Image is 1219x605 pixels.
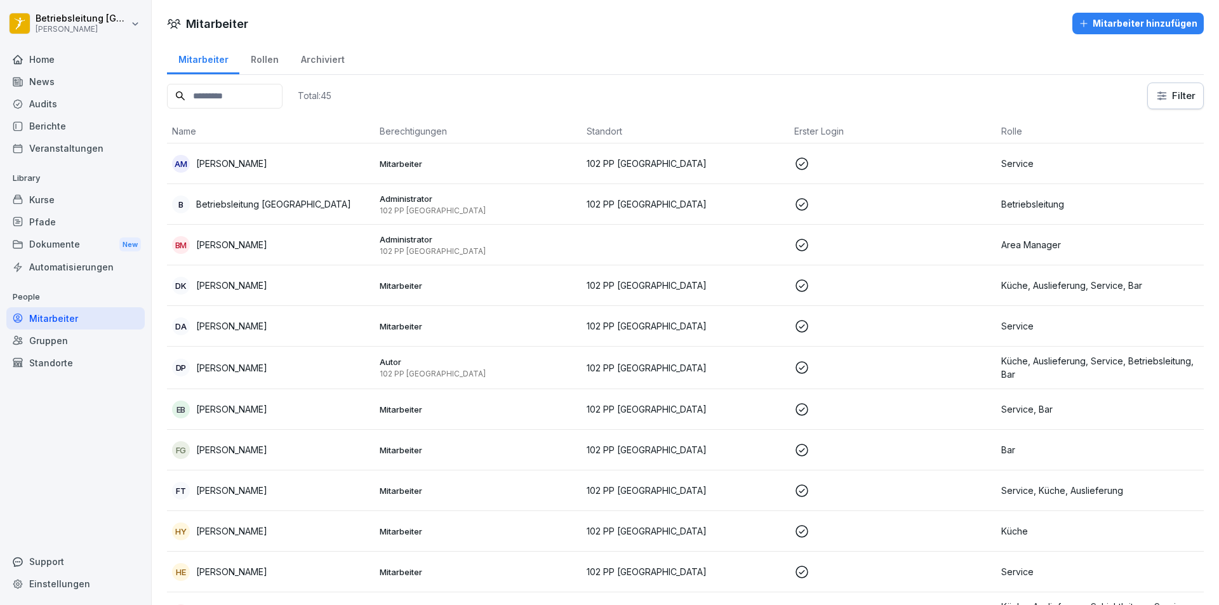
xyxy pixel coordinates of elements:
[196,484,267,497] p: [PERSON_NAME]
[172,482,190,500] div: FT
[380,234,577,245] p: Administrator
[36,13,128,24] p: Betriebsleitung [GEOGRAPHIC_DATA]
[6,137,145,159] a: Veranstaltungen
[1001,319,1199,333] p: Service
[6,233,145,256] a: DokumenteNew
[380,280,577,291] p: Mitarbeiter
[789,119,997,143] th: Erster Login
[1001,279,1199,292] p: Küche, Auslieferung, Service, Bar
[196,402,267,416] p: [PERSON_NAME]
[172,563,190,581] div: HE
[6,287,145,307] p: People
[1148,83,1203,109] button: Filter
[1001,354,1199,381] p: Küche, Auslieferung, Service, Betriebsleitung, Bar
[172,236,190,254] div: BM
[196,319,267,333] p: [PERSON_NAME]
[6,352,145,374] a: Standorte
[172,401,190,418] div: EB
[6,307,145,329] a: Mitarbeiter
[172,359,190,376] div: DP
[6,573,145,595] a: Einstellungen
[290,42,356,74] a: Archiviert
[6,256,145,278] div: Automatisierungen
[196,361,267,375] p: [PERSON_NAME]
[172,317,190,335] div: DA
[196,279,267,292] p: [PERSON_NAME]
[380,321,577,332] p: Mitarbeiter
[6,211,145,233] a: Pfade
[6,329,145,352] a: Gruppen
[582,119,789,143] th: Standort
[196,197,351,211] p: Betriebsleitung [GEOGRAPHIC_DATA]
[380,526,577,537] p: Mitarbeiter
[167,42,239,74] a: Mitarbeiter
[996,119,1204,143] th: Rolle
[587,197,784,211] p: 102 PP [GEOGRAPHIC_DATA]
[375,119,582,143] th: Berechtigungen
[298,90,331,102] p: Total: 45
[196,157,267,170] p: [PERSON_NAME]
[587,524,784,538] p: 102 PP [GEOGRAPHIC_DATA]
[172,155,190,173] div: AM
[380,404,577,415] p: Mitarbeiter
[196,443,267,456] p: [PERSON_NAME]
[196,238,267,251] p: [PERSON_NAME]
[380,566,577,578] p: Mitarbeiter
[380,444,577,456] p: Mitarbeiter
[380,246,577,256] p: 102 PP [GEOGRAPHIC_DATA]
[380,369,577,379] p: 102 PP [GEOGRAPHIC_DATA]
[186,15,248,32] h1: Mitarbeiter
[587,319,784,333] p: 102 PP [GEOGRAPHIC_DATA]
[6,93,145,115] a: Audits
[6,70,145,93] a: News
[380,356,577,368] p: Autor
[172,441,190,459] div: FG
[1001,443,1199,456] p: Bar
[587,565,784,578] p: 102 PP [GEOGRAPHIC_DATA]
[587,279,784,292] p: 102 PP [GEOGRAPHIC_DATA]
[1156,90,1196,102] div: Filter
[6,233,145,256] div: Dokumente
[1001,238,1199,251] p: Area Manager
[587,402,784,416] p: 102 PP [GEOGRAPHIC_DATA]
[196,524,267,538] p: [PERSON_NAME]
[36,25,128,34] p: [PERSON_NAME]
[587,157,784,170] p: 102 PP [GEOGRAPHIC_DATA]
[172,522,190,540] div: HY
[380,193,577,204] p: Administrator
[380,158,577,170] p: Mitarbeiter
[1072,13,1204,34] button: Mitarbeiter hinzufügen
[6,550,145,573] div: Support
[6,189,145,211] a: Kurse
[380,485,577,496] p: Mitarbeiter
[1001,402,1199,416] p: Service, Bar
[6,115,145,137] a: Berichte
[587,484,784,497] p: 102 PP [GEOGRAPHIC_DATA]
[1001,524,1199,538] p: Küche
[1001,484,1199,497] p: Service, Küche, Auslieferung
[196,565,267,578] p: [PERSON_NAME]
[1001,157,1199,170] p: Service
[6,48,145,70] a: Home
[587,361,784,375] p: 102 PP [GEOGRAPHIC_DATA]
[239,42,290,74] a: Rollen
[6,168,145,189] p: Library
[172,196,190,213] div: B
[380,206,577,216] p: 102 PP [GEOGRAPHIC_DATA]
[587,443,784,456] p: 102 PP [GEOGRAPHIC_DATA]
[167,119,375,143] th: Name
[1001,565,1199,578] p: Service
